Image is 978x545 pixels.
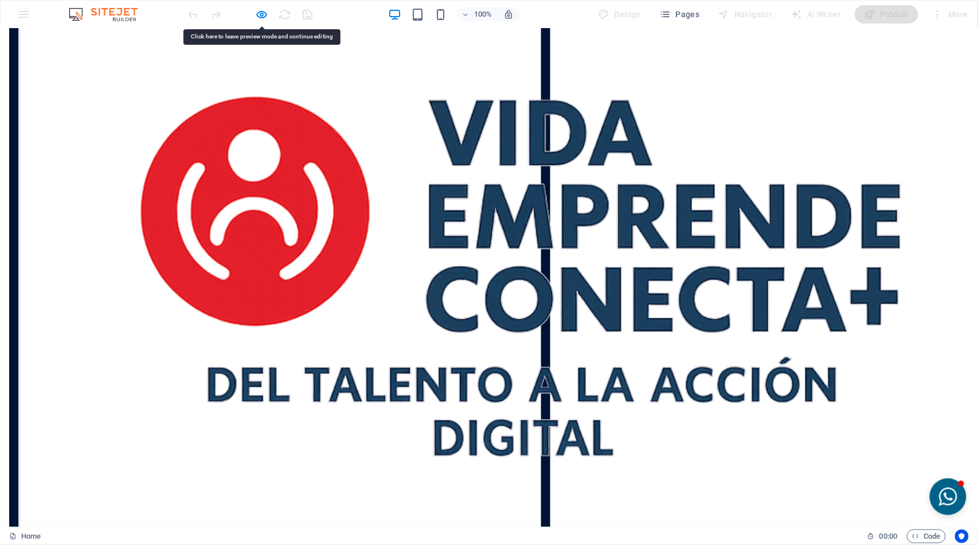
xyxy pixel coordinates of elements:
[912,530,941,543] span: Code
[887,532,889,540] span: :
[907,530,946,543] button: Code
[9,530,41,543] a: Click to cancel selection. Double-click to open Pages
[504,9,514,20] i: On resize automatically adjust zoom level to fit chosen device.
[930,450,967,486] button: Open chat window
[867,530,898,543] h6: Session time
[474,7,492,21] h6: 100%
[955,530,969,543] button: Usercentrics
[594,5,646,24] div: Design (Ctrl+Alt+Y)
[457,7,498,21] button: 100%
[66,7,152,21] img: Editor Logo
[879,530,897,543] span: 00 00
[659,9,699,20] span: Pages
[655,5,704,24] button: Pages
